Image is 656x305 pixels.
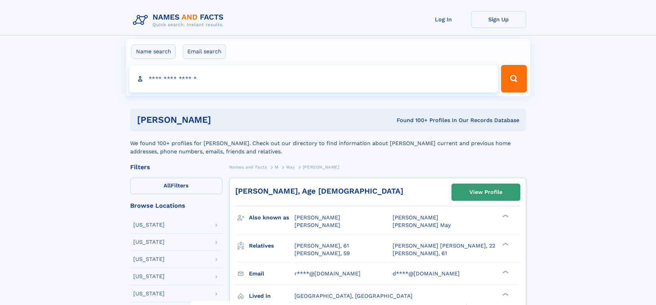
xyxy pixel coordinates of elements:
span: [PERSON_NAME] [303,165,340,170]
span: [PERSON_NAME] May [393,222,451,228]
a: May [286,163,295,171]
a: Names and Facts [229,163,267,171]
div: We found 100+ profiles for [PERSON_NAME]. Check out our directory to find information about [PERS... [130,131,526,156]
h3: Lived in [249,290,294,302]
div: Browse Locations [130,203,222,209]
h3: Relatives [249,240,294,252]
div: View Profile [469,184,502,200]
span: May [286,165,295,170]
input: search input [129,65,498,92]
h1: [PERSON_NAME] [137,116,304,124]
span: [PERSON_NAME] [294,214,340,221]
a: [PERSON_NAME], 61 [294,242,349,250]
span: M [275,165,279,170]
a: Sign Up [471,11,526,28]
div: [US_STATE] [133,291,165,296]
a: [PERSON_NAME], 59 [294,250,350,257]
button: Search Button [501,65,527,92]
a: [PERSON_NAME], Age [DEMOGRAPHIC_DATA] [235,187,403,195]
div: ❯ [501,214,509,218]
h3: Also known as [249,212,294,224]
div: ❯ [501,270,509,274]
div: Filters [130,164,222,170]
div: ❯ [501,292,509,296]
a: View Profile [452,184,520,200]
div: ❯ [501,242,509,246]
div: Found 100+ Profiles In Our Records Database [304,117,519,124]
a: M [275,163,279,171]
span: [PERSON_NAME] [393,214,438,221]
a: Log In [416,11,471,28]
label: Email search [183,44,226,59]
label: Name search [132,44,176,59]
div: [US_STATE] [133,274,165,279]
a: [PERSON_NAME] [PERSON_NAME], 22 [393,242,495,250]
span: [GEOGRAPHIC_DATA], [GEOGRAPHIC_DATA] [294,293,413,299]
a: [PERSON_NAME], 61 [393,250,447,257]
span: [PERSON_NAME] [294,222,340,228]
label: Filters [130,178,222,194]
span: All [164,182,171,189]
img: Logo Names and Facts [130,11,229,30]
div: [US_STATE] [133,222,165,228]
div: [US_STATE] [133,257,165,262]
div: [US_STATE] [133,239,165,245]
h3: Email [249,268,294,280]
